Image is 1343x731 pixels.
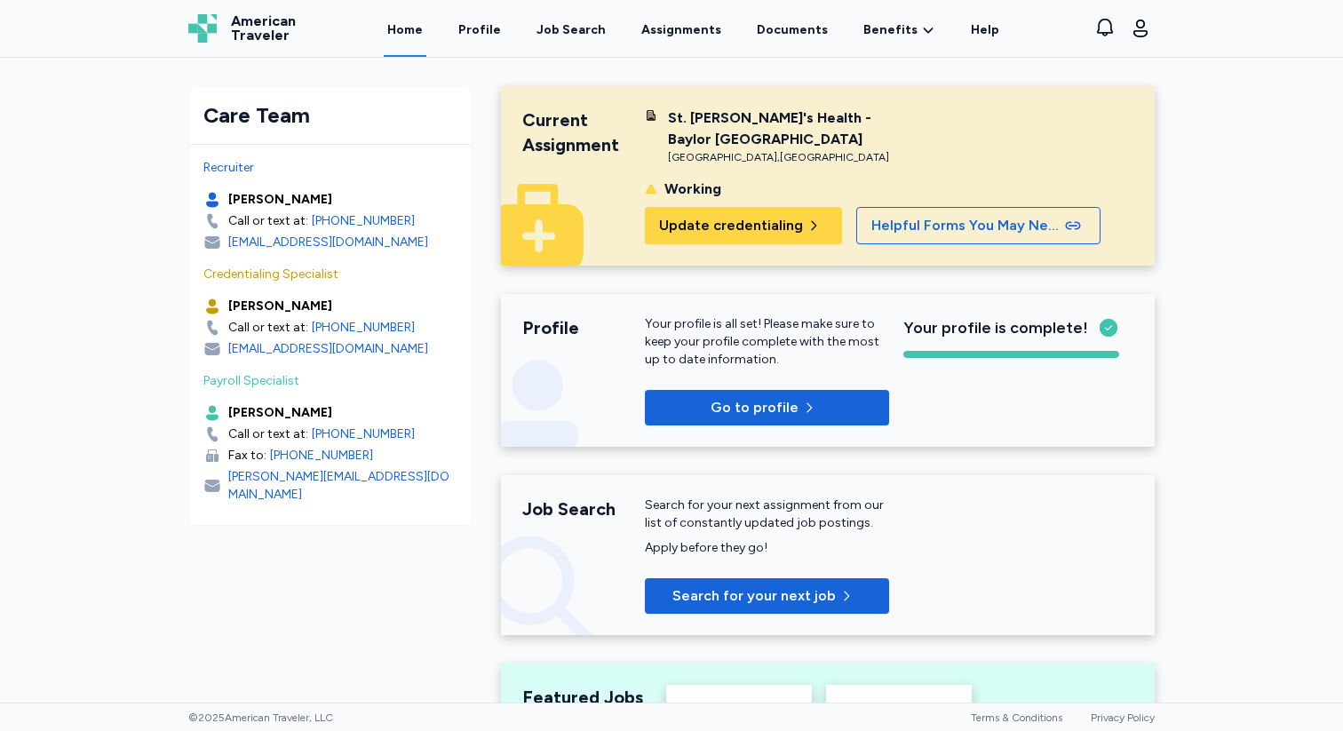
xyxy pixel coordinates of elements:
[903,315,1088,340] span: Your profile is complete!
[664,179,721,200] div: Working
[645,497,889,532] div: Search for your next assignment from our list of constantly updated job postings.
[672,585,836,607] span: Search for your next job
[971,711,1062,724] a: Terms & Conditions
[228,191,332,209] div: [PERSON_NAME]
[659,215,803,236] span: Update credentialing
[384,2,426,57] a: Home
[228,340,428,358] div: [EMAIL_ADDRESS][DOMAIN_NAME]
[668,107,889,150] div: St. [PERSON_NAME]'s Health - Baylor [GEOGRAPHIC_DATA]
[1091,711,1155,724] a: Privacy Policy
[203,266,457,283] div: Credentialing Specialist
[863,21,918,39] span: Benefits
[711,397,799,418] span: Go to profile
[231,14,296,43] span: American Traveler
[228,425,308,443] div: Call or text at:
[312,319,415,337] a: [PHONE_NUMBER]
[536,21,606,39] div: Job Search
[645,578,889,614] button: Search for your next job
[228,212,308,230] div: Call or text at:
[312,425,415,443] a: [PHONE_NUMBER]
[228,468,457,504] div: [PERSON_NAME][EMAIL_ADDRESS][DOMAIN_NAME]
[228,404,332,422] div: [PERSON_NAME]
[188,14,217,43] img: Logo
[871,215,1061,236] span: Helpful Forms You May Need
[856,207,1101,244] button: Helpful Forms You May Need
[312,212,415,230] a: [PHONE_NUMBER]
[270,447,373,465] a: [PHONE_NUMBER]
[522,685,645,710] div: Featured Jobs
[228,319,308,337] div: Call or text at:
[203,159,457,177] div: Recruiter
[645,539,889,557] div: Apply before they go!
[522,497,645,521] div: Job Search
[203,372,457,390] div: Payroll Specialist
[645,207,842,244] button: Update credentialing
[522,107,645,157] div: Current Assignment
[863,21,935,39] a: Benefits
[228,234,428,251] div: [EMAIL_ADDRESS][DOMAIN_NAME]
[645,390,889,425] button: Go to profile
[522,315,645,340] div: Profile
[228,298,332,315] div: [PERSON_NAME]
[203,101,457,130] div: Care Team
[228,447,266,465] div: Fax to:
[668,150,889,164] div: [GEOGRAPHIC_DATA] , [GEOGRAPHIC_DATA]
[188,711,333,725] span: © 2025 American Traveler, LLC
[645,315,889,369] div: Your profile is all set! Please make sure to keep your profile complete with the most up to date ...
